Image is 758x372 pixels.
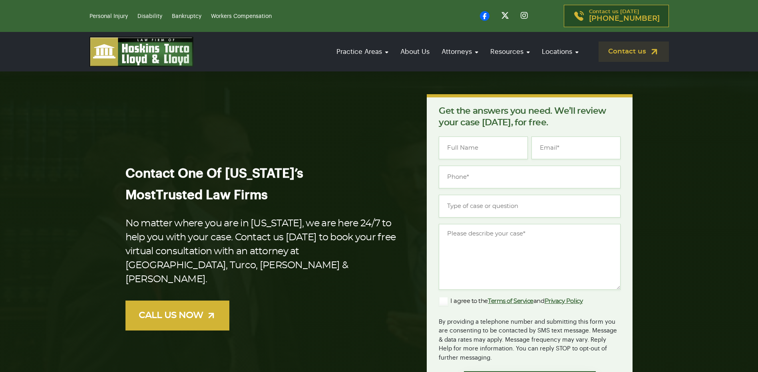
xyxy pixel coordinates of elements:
span: Trusted Law Firms [156,189,268,202]
a: Disability [137,14,162,19]
p: Contact us [DATE] [589,9,660,23]
span: [PHONE_NUMBER] [589,15,660,23]
a: Attorneys [438,40,482,63]
a: About Us [396,40,434,63]
img: logo [90,37,193,67]
input: Phone* [439,166,621,188]
span: Contact One Of [US_STATE]’s [125,167,303,180]
a: Contact us [DATE][PHONE_NUMBER] [564,5,669,27]
input: Full Name [439,137,528,159]
img: arrow-up-right-light.svg [206,311,216,321]
a: Contact us [599,42,669,62]
p: Get the answers you need. We’ll review your case [DATE], for free. [439,105,621,129]
a: Workers Compensation [211,14,272,19]
input: Type of case or question [439,195,621,218]
a: Bankruptcy [172,14,201,19]
a: Practice Areas [332,40,392,63]
p: No matter where you are in [US_STATE], we are here 24/7 to help you with your case. Contact us [D... [125,217,402,287]
input: Email* [531,137,621,159]
a: Privacy Policy [545,298,583,304]
a: Locations [538,40,583,63]
a: Resources [486,40,534,63]
a: Personal Injury [90,14,128,19]
label: I agree to the and [439,297,583,306]
a: Terms of Service [488,298,533,304]
span: Most [125,189,156,202]
div: By providing a telephone number and submitting this form you are consenting to be contacted by SM... [439,313,621,363]
a: CALL US NOW [125,301,229,330]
